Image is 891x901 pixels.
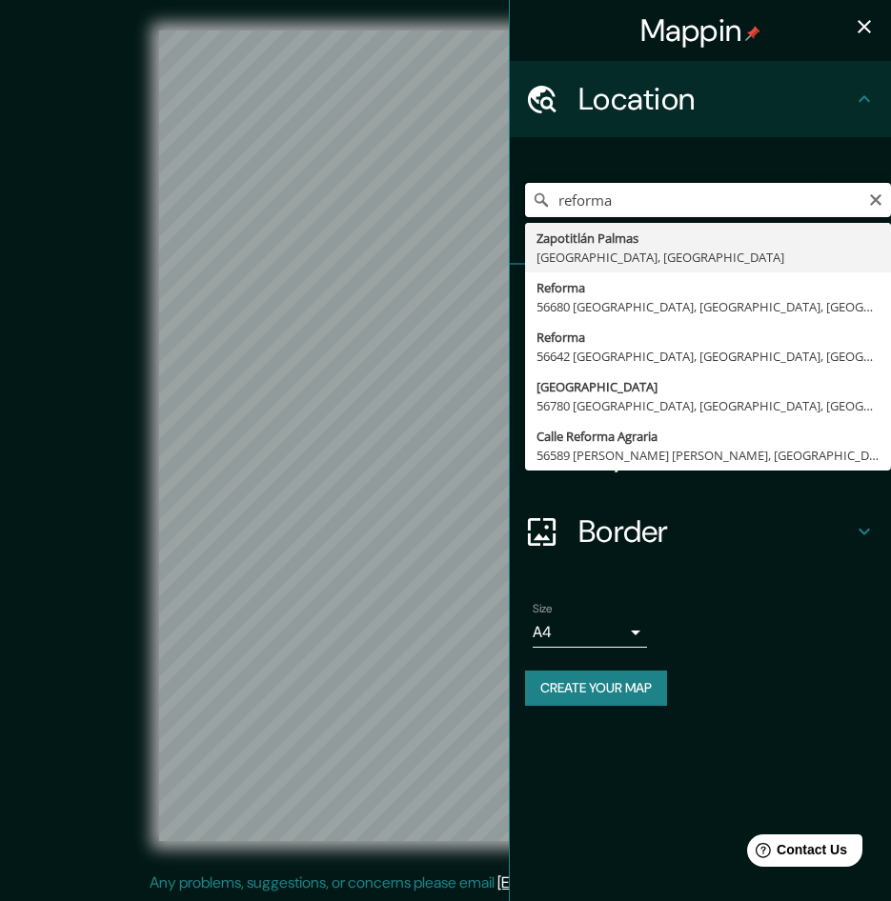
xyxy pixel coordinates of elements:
[497,872,733,892] a: [EMAIL_ADDRESS][DOMAIN_NAME]
[721,827,870,880] iframe: Help widget launcher
[533,601,553,617] label: Size
[525,183,891,217] input: Pick your city or area
[537,446,880,465] div: 56589 [PERSON_NAME] [PERSON_NAME], [GEOGRAPHIC_DATA], [GEOGRAPHIC_DATA]
[537,377,880,396] div: [GEOGRAPHIC_DATA]
[537,396,880,415] div: 56780 [GEOGRAPHIC_DATA], [GEOGRAPHIC_DATA], [GEOGRAPHIC_DATA]
[510,341,891,417] div: Style
[868,190,883,208] button: Clear
[578,80,853,118] h4: Location
[537,229,880,248] div: Zapotitlán Palmas
[537,278,880,297] div: Reforma
[537,248,880,267] div: [GEOGRAPHIC_DATA], [GEOGRAPHIC_DATA]
[640,11,761,50] h4: Mappin
[533,617,647,648] div: A4
[537,347,880,366] div: 56642 [GEOGRAPHIC_DATA], [GEOGRAPHIC_DATA], [GEOGRAPHIC_DATA]
[578,436,853,474] h4: Layout
[150,871,736,894] p: Any problems, suggestions, or concerns please email .
[537,328,880,347] div: Reforma
[578,512,853,551] h4: Border
[510,265,891,341] div: Pins
[537,427,880,446] div: Calle Reforma Agraria
[510,417,891,493] div: Layout
[510,61,891,137] div: Location
[745,26,760,41] img: pin-icon.png
[159,30,733,841] canvas: Map
[537,297,880,316] div: 56680 [GEOGRAPHIC_DATA], [GEOGRAPHIC_DATA], [GEOGRAPHIC_DATA]
[525,671,667,706] button: Create your map
[510,493,891,570] div: Border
